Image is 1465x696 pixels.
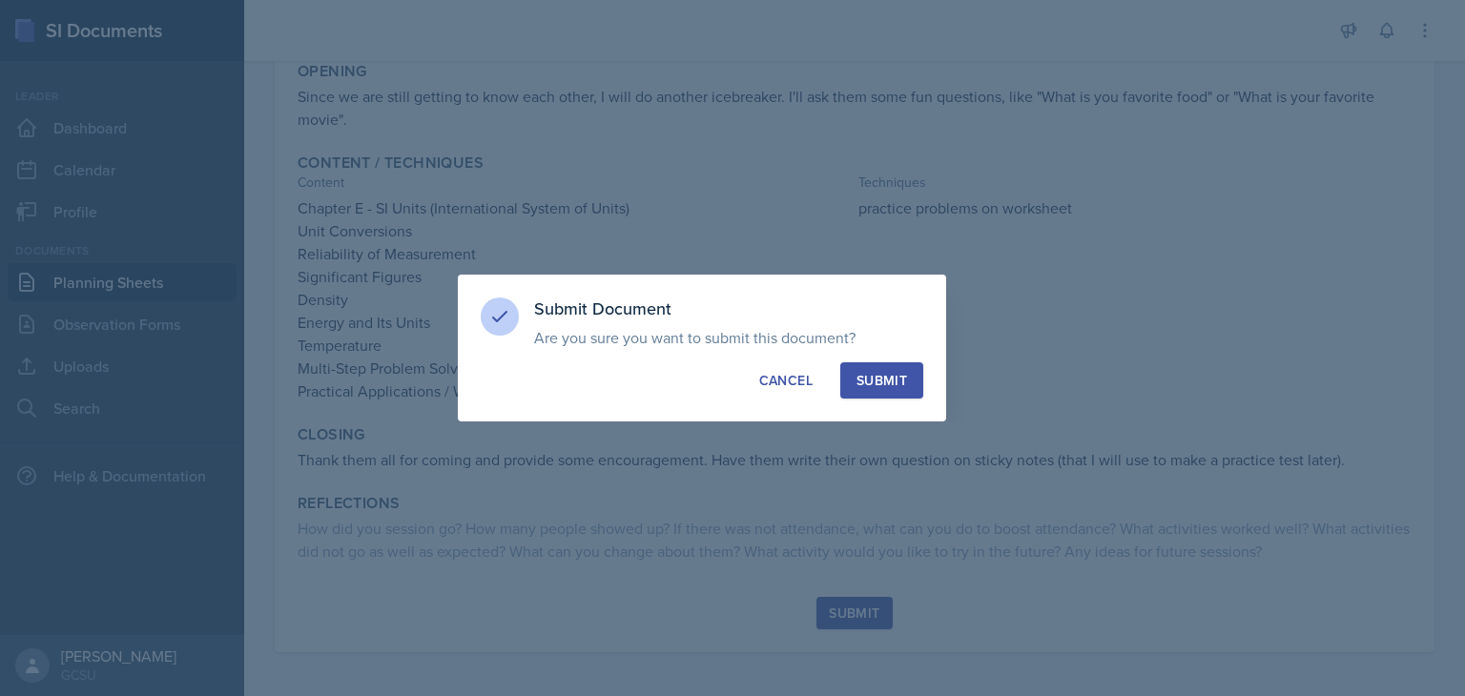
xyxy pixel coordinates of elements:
[743,362,829,399] button: Cancel
[534,297,923,320] h3: Submit Document
[856,371,907,390] div: Submit
[759,371,813,390] div: Cancel
[840,362,923,399] button: Submit
[534,328,923,347] p: Are you sure you want to submit this document?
